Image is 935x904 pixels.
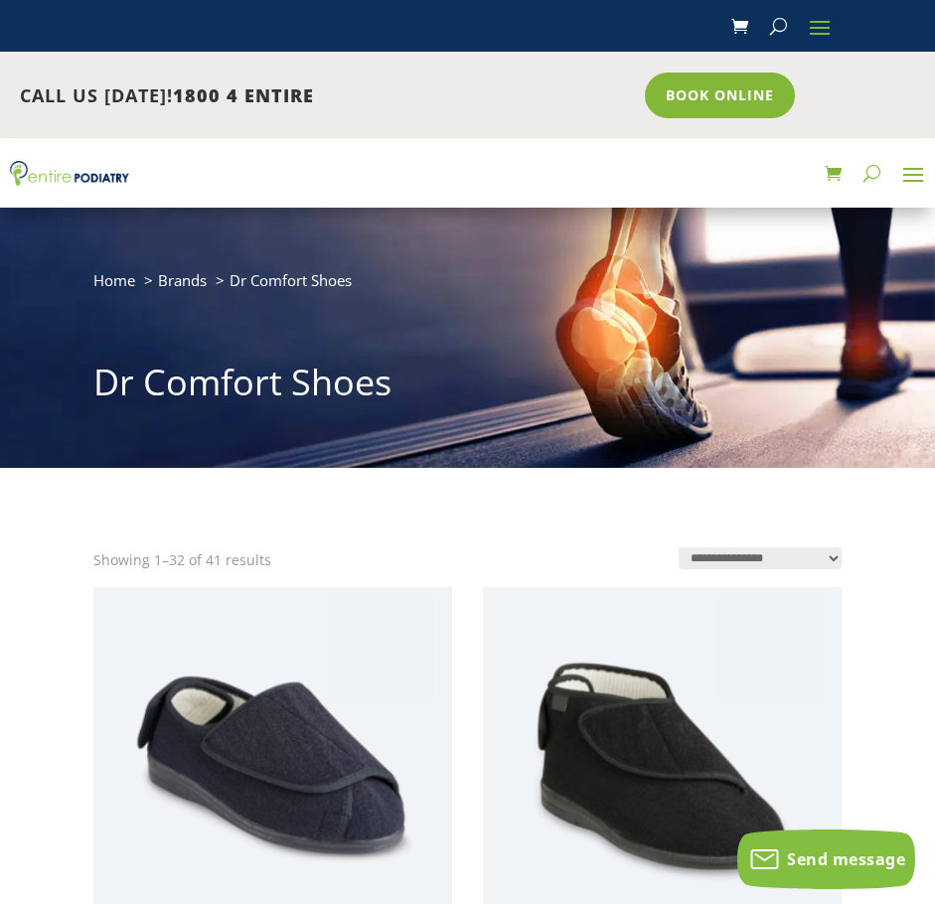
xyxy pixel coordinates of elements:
a: Home [93,270,135,290]
a: Brands [158,270,207,290]
select: Shop order [679,547,842,569]
p: CALL US [DATE]! [20,83,631,109]
h1: Dr Comfort Shoes [93,358,842,417]
span: Send message [787,848,905,870]
span: Dr Comfort Shoes [230,270,352,290]
nav: breadcrumb [93,267,842,308]
span: 1800 4 ENTIRE [173,83,314,107]
a: Book Online [645,73,795,118]
button: Send message [737,829,915,889]
p: Showing 1–32 of 41 results [93,547,271,573]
